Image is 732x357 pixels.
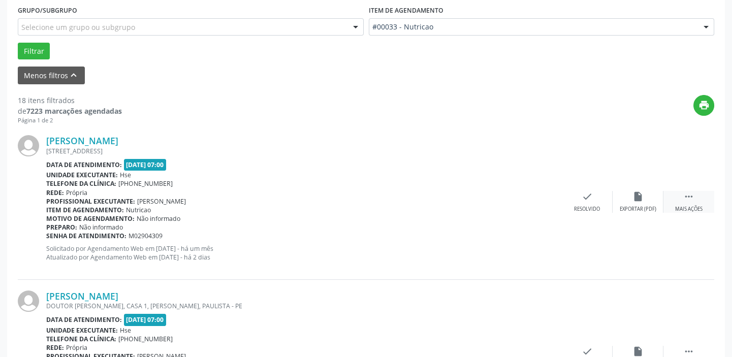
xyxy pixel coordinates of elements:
div: de [18,106,122,116]
strong: 7223 marcações agendadas [26,106,122,116]
img: img [18,290,39,312]
span: Selecione um grupo ou subgrupo [21,22,135,33]
i: check [582,191,593,202]
span: Hse [120,326,131,335]
span: M02904309 [129,232,163,240]
div: DOUTOR [PERSON_NAME], CASA 1, [PERSON_NAME], PAULISTA - PE [46,302,562,310]
b: Rede: [46,343,64,352]
i: check [582,346,593,357]
i: insert_drive_file [632,191,644,202]
i:  [683,191,694,202]
div: Página 1 de 2 [18,116,122,125]
b: Item de agendamento: [46,206,124,214]
span: [PHONE_NUMBER] [118,335,173,343]
b: Rede: [46,188,64,197]
div: 18 itens filtrados [18,95,122,106]
label: Grupo/Subgrupo [18,3,77,18]
b: Telefone da clínica: [46,179,116,188]
span: Própria [66,188,87,197]
span: Não informado [79,223,123,232]
b: Motivo de agendamento: [46,214,135,223]
span: [DATE] 07:00 [124,314,167,326]
a: [PERSON_NAME] [46,290,118,302]
div: [STREET_ADDRESS] [46,147,562,155]
i: insert_drive_file [632,346,644,357]
span: Não informado [137,214,180,223]
img: img [18,135,39,156]
div: Exportar (PDF) [620,206,656,213]
b: Data de atendimento: [46,160,122,169]
span: Nutricao [126,206,151,214]
b: Unidade executante: [46,171,118,179]
button: print [693,95,714,116]
span: [DATE] 07:00 [124,159,167,171]
button: Menos filtroskeyboard_arrow_up [18,67,85,84]
label: Item de agendamento [369,3,443,18]
span: Própria [66,343,87,352]
b: Senha de atendimento: [46,232,126,240]
i: print [698,100,710,111]
p: Solicitado por Agendamento Web em [DATE] - há um mês Atualizado por Agendamento Web em [DATE] - h... [46,244,562,262]
div: Mais ações [675,206,703,213]
b: Profissional executante: [46,197,135,206]
div: Resolvido [574,206,600,213]
span: #00033 - Nutricao [372,22,694,32]
button: Filtrar [18,43,50,60]
b: Data de atendimento: [46,315,122,324]
b: Unidade executante: [46,326,118,335]
i:  [683,346,694,357]
a: [PERSON_NAME] [46,135,118,146]
i: keyboard_arrow_up [68,70,79,81]
span: [PERSON_NAME] [137,197,186,206]
b: Preparo: [46,223,77,232]
b: Telefone da clínica: [46,335,116,343]
span: Hse [120,171,131,179]
span: [PHONE_NUMBER] [118,179,173,188]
